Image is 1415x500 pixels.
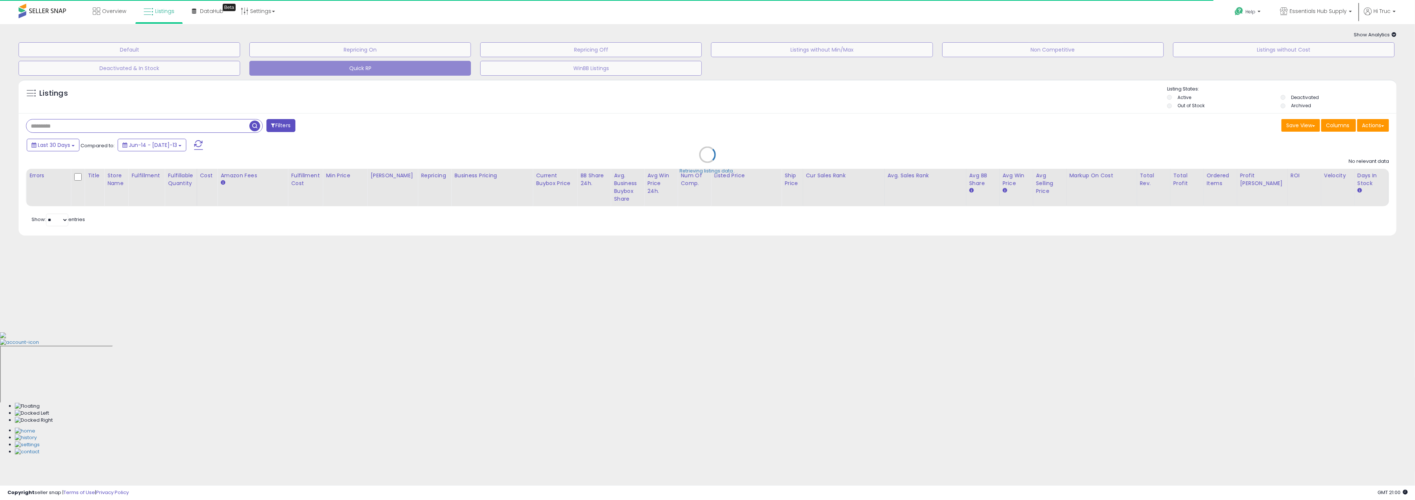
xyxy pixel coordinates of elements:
button: Repricing Off [480,42,702,57]
img: History [15,434,37,441]
span: Overview [102,7,126,15]
div: Retrieving listings data.. [680,168,736,174]
button: Deactivated & In Stock [19,61,240,76]
span: Essentials Hub Supply [1290,7,1347,15]
button: Listings without Min/Max [711,42,933,57]
img: Docked Right [15,417,53,424]
span: Hi Truc [1373,7,1391,15]
a: Hi Truc [1364,7,1396,24]
i: Get Help [1234,7,1244,16]
img: Docked Left [15,410,49,417]
img: Home [15,428,35,435]
img: Floating [15,403,40,410]
span: Listings [155,7,174,15]
img: Settings [15,441,40,448]
button: Quick RP [249,61,471,76]
button: Default [19,42,240,57]
button: WinBB Listings [480,61,702,76]
button: Repricing On [249,42,471,57]
a: Help [1229,1,1268,24]
button: Listings without Cost [1173,42,1395,57]
img: Contact [15,448,39,455]
span: Show Analytics [1354,31,1396,38]
span: DataHub [200,7,223,15]
span: Help [1245,9,1255,15]
div: Tooltip anchor [223,4,236,11]
button: Non Competitive [942,42,1164,57]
